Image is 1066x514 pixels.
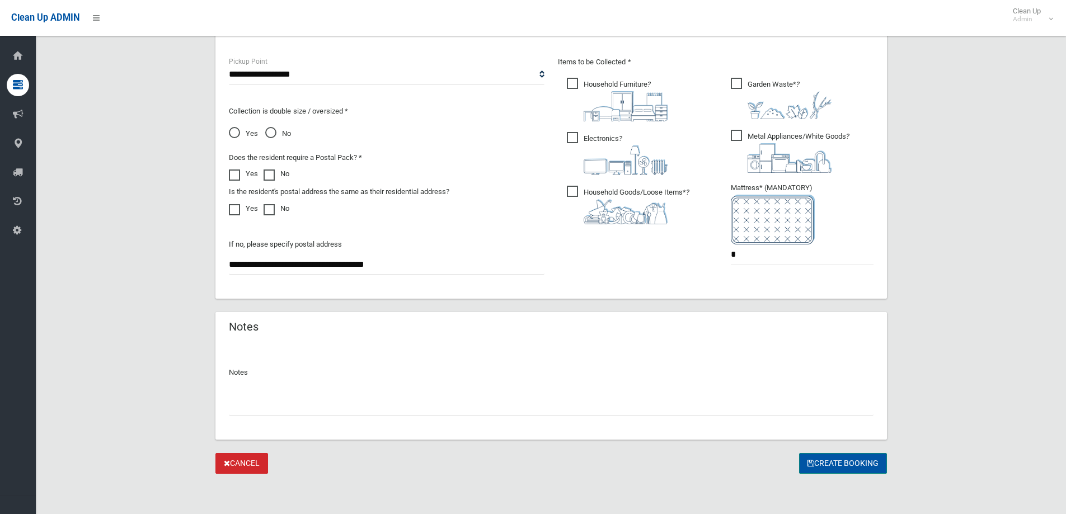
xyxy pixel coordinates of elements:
i: ? [584,188,689,224]
label: No [264,167,289,181]
button: Create Booking [799,453,887,474]
label: Yes [229,202,258,215]
img: e7408bece873d2c1783593a074e5cb2f.png [731,195,815,244]
span: Clean Up ADMIN [11,12,79,23]
span: Electronics [567,132,668,175]
img: 4fd8a5c772b2c999c83690221e5242e0.png [748,91,832,119]
i: ? [748,80,832,119]
span: Metal Appliances/White Goods [731,130,849,173]
img: 394712a680b73dbc3d2a6a3a7ffe5a07.png [584,145,668,175]
i: ? [584,80,668,121]
img: aa9efdbe659d29b613fca23ba79d85cb.png [584,91,668,121]
i: ? [584,134,668,175]
img: b13cc3517677393f34c0a387616ef184.png [584,199,668,224]
label: Is the resident's postal address the same as their residential address? [229,185,449,199]
a: Cancel [215,453,268,474]
span: Household Furniture [567,78,668,121]
span: Garden Waste* [731,78,832,119]
label: Does the resident require a Postal Pack? * [229,151,362,164]
header: Notes [215,316,272,338]
i: ? [748,132,849,173]
label: If no, please specify postal address [229,238,342,251]
span: Household Goods/Loose Items* [567,186,689,224]
span: Mattress* (MANDATORY) [731,183,874,244]
small: Admin [1013,15,1041,23]
span: Clean Up [1007,7,1052,23]
label: No [264,202,289,215]
label: Yes [229,167,258,181]
span: No [265,127,291,140]
p: Items to be Collected * [558,55,874,69]
p: Collection is double size / oversized * [229,105,544,118]
img: 36c1b0289cb1767239cdd3de9e694f19.png [748,143,832,173]
p: Notes [229,366,874,379]
span: Yes [229,127,258,140]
